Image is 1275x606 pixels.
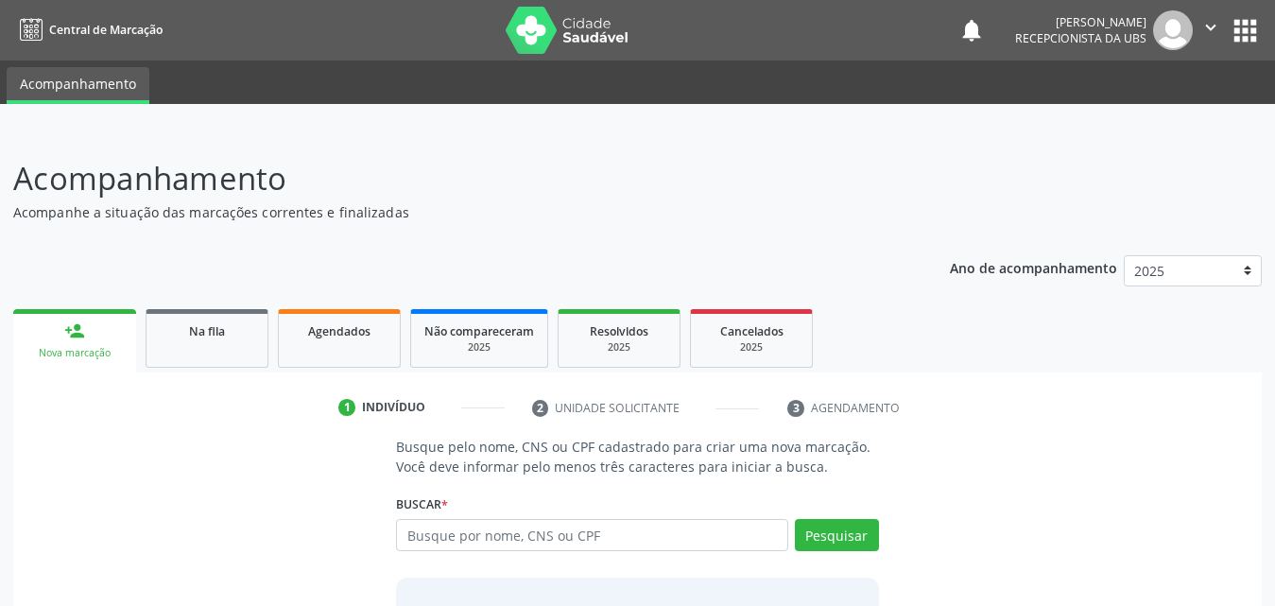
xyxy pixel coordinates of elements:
span: Central de Marcação [49,22,163,38]
p: Busque pelo nome, CNS ou CPF cadastrado para criar uma nova marcação. Você deve informar pelo men... [396,437,879,476]
button: apps [1229,14,1262,47]
div: person_add [64,320,85,341]
input: Busque por nome, CNS ou CPF [396,519,788,551]
div: 2025 [572,340,666,355]
p: Ano de acompanhamento [950,255,1117,279]
label: Buscar [396,490,448,519]
span: Cancelados [720,323,784,339]
a: Acompanhamento [7,67,149,104]
div: 1 [338,399,355,416]
div: 2025 [704,340,799,355]
p: Acompanhe a situação das marcações correntes e finalizadas [13,202,887,222]
p: Acompanhamento [13,155,887,202]
span: Recepcionista da UBS [1015,30,1146,46]
button: notifications [958,17,985,43]
span: Agendados [308,323,370,339]
span: Resolvidos [590,323,648,339]
a: Central de Marcação [13,14,163,45]
img: img [1153,10,1193,50]
div: Nova marcação [26,346,123,360]
span: Não compareceram [424,323,534,339]
div: 2025 [424,340,534,355]
span: Na fila [189,323,225,339]
div: [PERSON_NAME] [1015,14,1146,30]
div: Indivíduo [362,399,425,416]
i:  [1200,17,1221,38]
button:  [1193,10,1229,50]
button: Pesquisar [795,519,879,551]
